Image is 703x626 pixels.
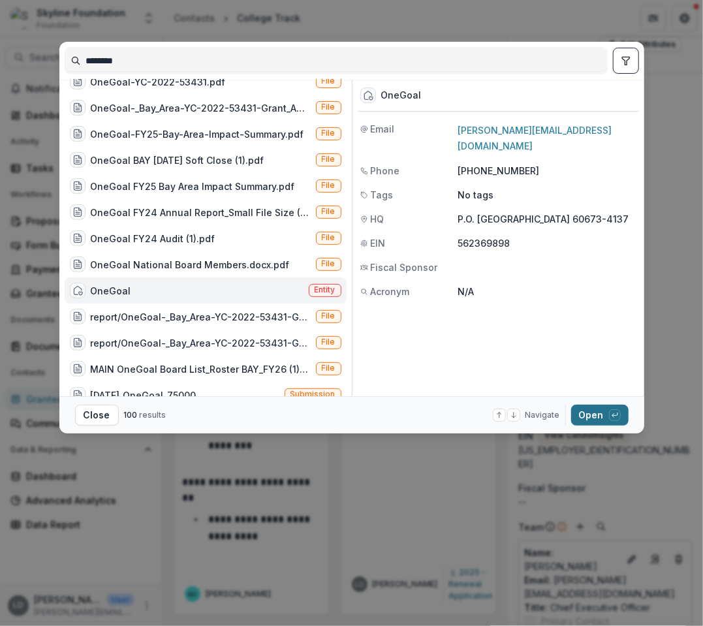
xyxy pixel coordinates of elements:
[322,233,336,242] span: File
[371,285,410,298] span: Acronym
[124,410,138,420] span: 100
[322,259,336,268] span: File
[91,75,226,89] div: OneGoal-YC-2022-53431.pdf
[75,405,119,426] button: Close
[322,129,336,138] span: File
[91,388,196,402] div: [DATE]_OneGoal_75000
[91,284,131,298] div: OneGoal
[613,48,639,74] button: toggle filters
[322,181,336,190] span: File
[91,310,311,324] div: report/OneGoal-_Bay_Area-YC-2022-53431-Grant_Report.pdf
[571,405,629,426] button: Open
[322,155,336,164] span: File
[381,90,422,101] div: OneGoal
[322,364,336,373] span: File
[91,127,304,141] div: OneGoal-FY25-Bay-Area-Impact-Summary.pdf
[91,232,215,245] div: OneGoal FY24 Audit (1).pdf
[458,236,636,250] p: 562369898
[322,102,336,112] span: File
[371,122,395,136] span: Email
[458,164,636,178] p: [PHONE_NUMBER]
[91,362,311,376] div: MAIN OneGoal Board List_Roster BAY_FY26 (1).pdf
[371,260,438,274] span: Fiscal Sponsor
[91,206,311,219] div: OneGoal FY24 Annual Report_Small File Size (1).pdf
[140,410,166,420] span: results
[322,207,336,216] span: File
[371,236,386,250] span: EIN
[458,188,494,202] p: No tags
[322,76,336,86] span: File
[91,180,295,193] div: OneGoal FY25 Bay Area Impact Summary.pdf
[91,101,311,115] div: OneGoal-_Bay_Area-YC-2022-53431-Grant_Agreement_January_13_2023.pdf
[458,285,636,298] p: N/A
[91,258,290,272] div: OneGoal National Board Members.docx.pdf
[91,336,311,350] div: report/OneGoal-_Bay_Area-YC-2022-53431-Grant_Report.pdf
[371,212,384,226] span: HQ
[458,125,612,151] a: [PERSON_NAME][EMAIL_ADDRESS][DOMAIN_NAME]
[525,409,560,421] span: Navigate
[371,164,400,178] span: Phone
[315,285,336,294] span: Entity
[322,311,336,321] span: File
[322,337,336,347] span: File
[371,188,394,202] span: Tags
[290,390,336,399] span: Submission
[458,212,636,226] p: P.O. [GEOGRAPHIC_DATA] 60673-4137
[91,153,264,167] div: OneGoal BAY [DATE] Soft Close (1).pdf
